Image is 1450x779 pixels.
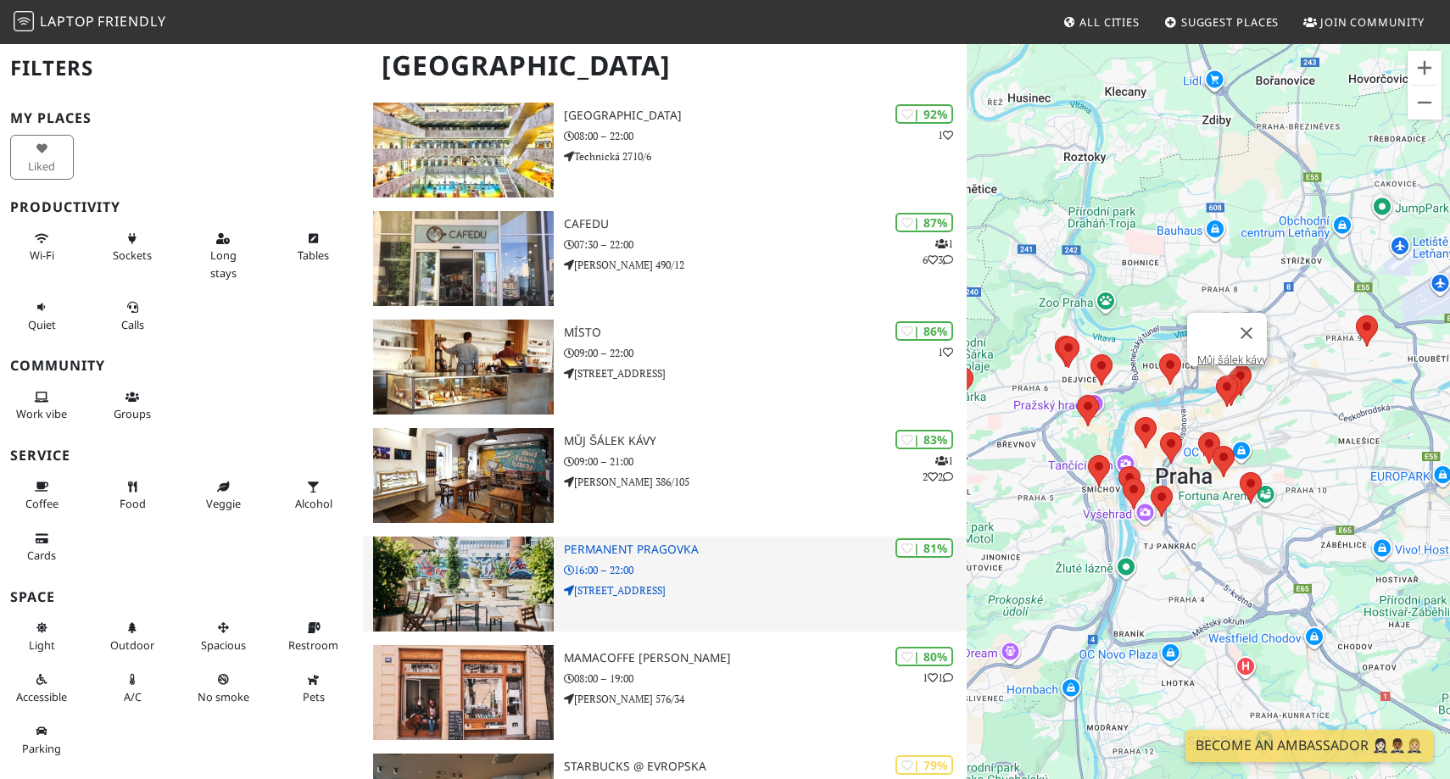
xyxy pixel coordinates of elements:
span: People working [16,406,67,421]
button: Coffee [10,473,74,518]
a: mamacoffe Jaromírova | 80% 11 mamacoffe [PERSON_NAME] 08:00 – 19:00 [PERSON_NAME] 576/34 [363,645,968,740]
h3: My Places [10,110,353,126]
span: Stable Wi-Fi [30,248,54,263]
p: 09:00 – 21:00 [564,453,967,470]
img: Permanent Pragovka [373,537,555,632]
div: | 80% [895,647,953,666]
button: Parking [10,717,74,762]
a: National Library of Technology | 92% 1 [GEOGRAPHIC_DATA] 08:00 – 22:00 Technická 2710/6 [363,103,968,198]
button: Quiet [10,293,74,338]
p: 1 2 2 [923,453,953,485]
span: Veggie [206,496,241,511]
a: Permanent Pragovka | 81% Permanent Pragovka 16:00 – 22:00 [STREET_ADDRESS] [363,537,968,632]
p: 07:30 – 22:00 [564,236,967,253]
div: | 79% [895,755,953,775]
a: Můj šálek kávy [1197,353,1267,366]
span: Alcohol [295,496,332,511]
p: [STREET_ADDRESS] [564,582,967,598]
span: Quiet [28,317,56,332]
a: Join Community [1297,7,1431,37]
div: | 92% [895,104,953,124]
span: Accessible [16,689,67,704]
div: | 83% [895,430,953,449]
button: Groups [101,383,165,428]
span: Power sockets [113,248,152,263]
button: Spacious [192,614,255,659]
a: LaptopFriendly LaptopFriendly [14,8,166,37]
button: Accessible [10,665,74,710]
p: [PERSON_NAME] 386/105 [564,474,967,490]
p: 16:00 – 22:00 [564,562,967,578]
button: No smoke [192,665,255,710]
div: | 81% [895,538,953,558]
span: Air conditioned [124,689,142,704]
button: Zavřít [1226,313,1267,353]
h3: Service [10,448,353,464]
button: Přiblížit [1408,51,1442,85]
span: Work-friendly tables [298,248,329,263]
span: Friendly [98,12,165,31]
span: Suggest Places [1181,14,1280,30]
button: A/C [101,665,165,710]
span: All Cities [1079,14,1140,30]
button: Oddálit [1408,86,1442,120]
button: Cards [10,525,74,570]
span: Parking [22,741,61,756]
button: Sockets [101,225,165,270]
p: 1 [938,344,953,360]
p: Technická 2710/6 [564,148,967,164]
button: Long stays [192,225,255,287]
p: 1 6 3 [923,236,953,268]
p: 1 [938,127,953,143]
button: Outdoor [101,614,165,659]
button: Food [101,473,165,518]
button: Tables [282,225,346,270]
img: National Library of Technology [373,103,555,198]
p: [STREET_ADDRESS] [564,365,967,381]
p: 08:00 – 19:00 [564,670,967,687]
span: Natural light [29,637,55,653]
h2: Filters [10,42,353,94]
button: Wi-Fi [10,225,74,270]
div: | 87% [895,213,953,232]
span: Credit cards [27,548,56,563]
button: Light [10,614,74,659]
p: 1 1 [923,670,953,686]
a: Cafedu | 87% 163 Cafedu 07:30 – 22:00 [PERSON_NAME] 490/12 [363,211,968,306]
span: Group tables [114,406,151,421]
span: Pet friendly [303,689,325,704]
span: Food [120,496,146,511]
span: Spacious [201,637,246,653]
span: Restroom [288,637,338,653]
button: Pets [282,665,346,710]
img: LaptopFriendly [14,11,34,31]
button: Calls [101,293,165,338]
span: Join Community [1320,14,1425,30]
img: Místo [373,320,555,415]
span: Laptop [40,12,95,31]
h3: Můj šálek kávy [564,434,967,448]
button: Work vibe [10,383,74,428]
a: Můj šálek kávy | 83% 122 Můj šálek kávy 09:00 – 21:00 [PERSON_NAME] 386/105 [363,428,968,523]
img: Můj šálek kávy [373,428,555,523]
button: Veggie [192,473,255,518]
img: mamacoffe Jaromírova [373,645,555,740]
h1: [GEOGRAPHIC_DATA] [368,42,964,89]
a: Become an Ambassador 🤵🏻‍♀️🤵🏾‍♂️🤵🏼‍♀️ [1185,730,1433,762]
h3: Místo [564,326,967,340]
img: Cafedu [373,211,555,306]
span: Video/audio calls [121,317,144,332]
span: Smoke free [198,689,249,704]
h3: mamacoffe [PERSON_NAME] [564,651,967,665]
a: Suggest Places [1157,7,1286,37]
a: All Cities [1056,7,1146,37]
button: Restroom [282,614,346,659]
h3: Starbucks @ Evropska [564,760,967,774]
h3: Cafedu [564,217,967,231]
p: [PERSON_NAME] 490/12 [564,257,967,273]
span: Coffee [25,496,59,511]
p: 08:00 – 22:00 [564,128,967,144]
p: [PERSON_NAME] 576/34 [564,691,967,707]
h3: Permanent Pragovka [564,543,967,557]
h3: [GEOGRAPHIC_DATA] [564,109,967,123]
